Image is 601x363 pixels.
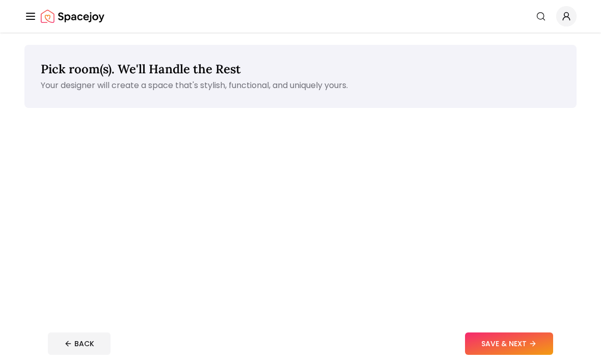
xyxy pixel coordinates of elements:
a: Spacejoy [41,6,104,26]
img: Spacejoy Logo [41,6,104,26]
span: Pick room(s). We'll Handle the Rest [41,61,241,77]
p: Your designer will create a space that's stylish, functional, and uniquely yours. [41,79,560,92]
button: SAVE & NEXT [465,332,553,355]
button: BACK [48,332,111,355]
